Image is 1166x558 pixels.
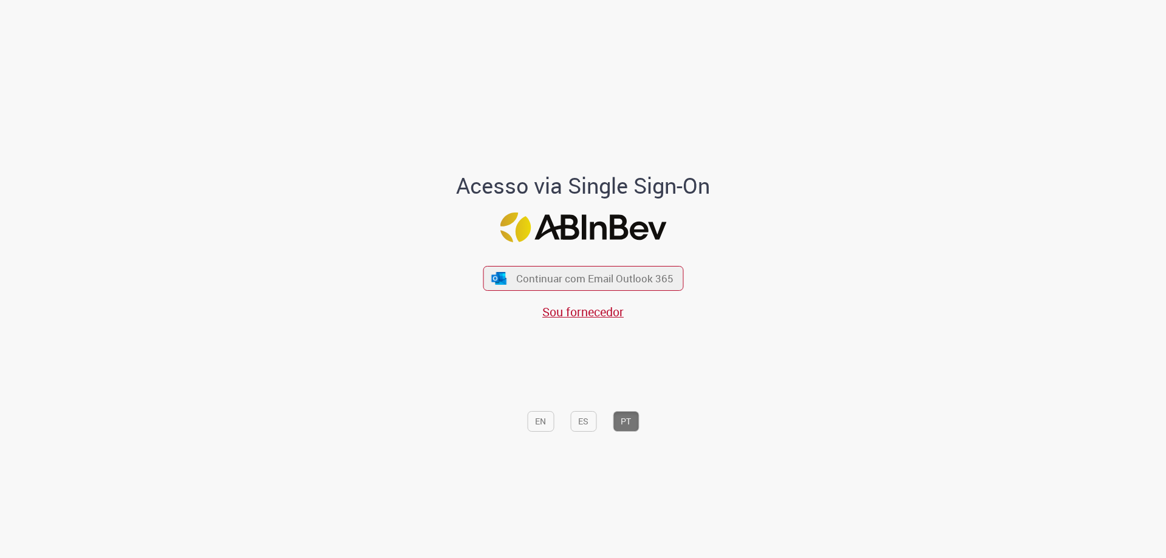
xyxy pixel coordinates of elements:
span: Continuar com Email Outlook 365 [516,271,673,285]
a: Sou fornecedor [542,304,624,320]
button: ES [570,411,596,432]
h1: Acesso via Single Sign-On [415,174,752,198]
button: PT [613,411,639,432]
img: ícone Azure/Microsoft 360 [491,272,508,285]
button: ícone Azure/Microsoft 360 Continuar com Email Outlook 365 [483,266,683,291]
button: EN [527,411,554,432]
img: Logo ABInBev [500,213,666,242]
